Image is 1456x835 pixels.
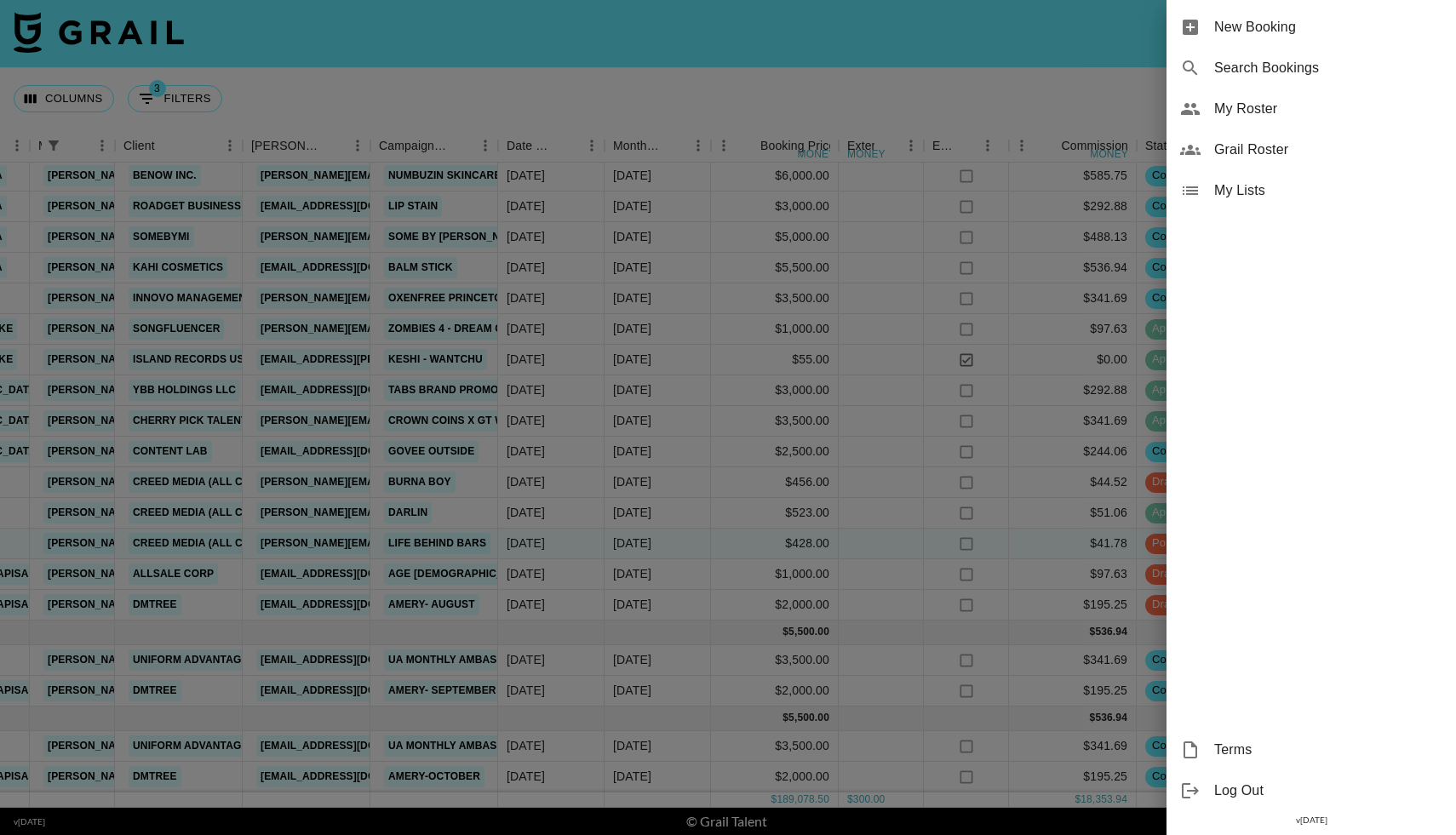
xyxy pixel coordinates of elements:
span: Log Out [1214,781,1442,801]
span: Grail Roster [1214,140,1442,160]
span: New Booking [1214,17,1442,37]
span: My Lists [1214,180,1442,201]
div: Terms [1167,729,1456,770]
div: v [DATE] [1167,811,1456,829]
span: Terms [1214,740,1442,760]
div: Grail Roster [1167,129,1456,170]
span: Search Bookings [1214,58,1442,78]
div: Log Out [1167,770,1456,811]
div: My Lists [1167,170,1456,211]
div: My Roster [1167,89,1456,129]
div: New Booking [1167,7,1456,48]
span: My Roster [1214,99,1442,119]
div: Search Bookings [1167,48,1456,89]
